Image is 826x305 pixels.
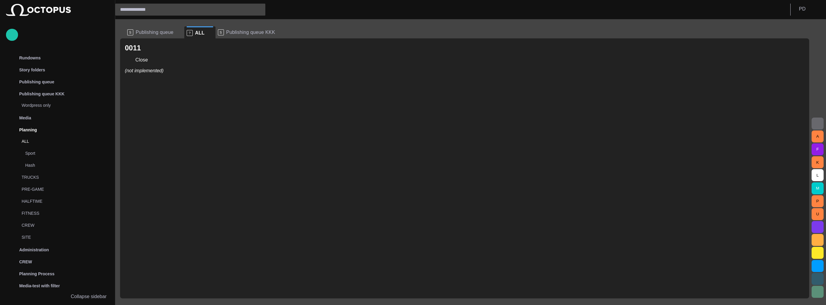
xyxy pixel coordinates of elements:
[19,283,60,289] p: Media-test with filter
[812,156,824,168] button: K
[10,184,109,196] div: PRE-GAME
[812,208,824,220] button: U
[6,280,109,292] div: Media-test with filter
[6,291,109,303] button: Collapse sidebar
[19,127,37,133] p: Planning
[125,67,465,74] i: (not implemented)
[216,26,286,38] div: SPublishing queue KKK
[25,162,109,168] p: Hash
[184,26,216,38] div: ?ALL
[136,29,173,35] span: Publishing queue
[13,148,109,160] div: Sport
[71,293,107,300] p: Collapse sidebar
[812,195,824,207] button: P
[812,143,824,155] button: F
[10,220,109,232] div: CREW
[794,4,822,14] button: PD
[6,112,109,124] div: Media
[812,182,824,194] button: M
[6,76,109,88] div: Publishing queue
[195,30,205,36] span: ALL
[10,196,109,208] div: HALFTIME
[10,172,109,184] div: TRUCKS
[6,4,71,16] img: Octopus News Room
[6,256,109,268] div: CREW
[22,174,109,180] p: TRUCKS
[6,52,109,291] ul: main menu
[22,198,109,204] p: HALFTIME
[127,29,133,35] p: S
[22,222,109,228] p: CREW
[22,138,97,144] p: ALL
[812,130,824,142] button: A
[13,160,109,172] div: Hash
[19,271,54,277] p: Planning Process
[22,186,109,192] p: PRE-GAME
[22,102,109,108] p: Wordpress only
[226,29,275,35] span: Publishing queue KKK
[125,26,184,38] div: SPublishing queue
[10,232,109,244] div: SITE
[19,55,41,61] p: Rundowns
[19,67,45,73] p: Story folders
[19,115,31,121] p: Media
[125,43,295,53] h2: 0011
[799,5,806,13] p: P D
[19,247,49,253] p: Administration
[187,30,193,36] p: ?
[10,100,109,112] div: Wordpress only
[19,91,65,97] p: Publishing queue KKK
[19,259,32,265] p: CREW
[125,55,150,65] button: Close
[19,79,54,85] p: Publishing queue
[22,234,109,240] p: SITE
[812,169,824,181] button: L
[22,210,97,216] p: FITNESS
[25,150,109,156] p: Sport
[218,29,224,35] p: S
